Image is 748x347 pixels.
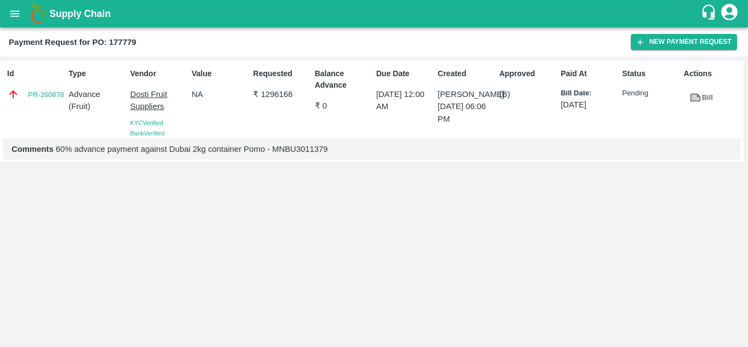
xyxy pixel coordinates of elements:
p: Advance [68,88,125,100]
p: 60% advance payment against Dubai 2kg container Pomo - MNBU3011379 [11,143,732,155]
a: Bill [684,88,719,107]
p: Pending [622,88,679,99]
p: Approved [499,68,556,79]
button: New Payment Request [631,34,737,50]
p: Id [7,68,64,79]
a: PR-260878 [28,89,64,100]
div: account of current user [720,2,739,25]
b: Comments [11,145,54,153]
span: Bank Verified [130,130,164,136]
button: open drawer [2,1,27,26]
p: [DATE] 12:00 AM [376,88,433,113]
b: Supply Chain [49,8,111,19]
p: Bill Date: [561,88,618,99]
p: Due Date [376,68,433,79]
p: Balance Advance [315,68,372,91]
p: Vendor [130,68,187,79]
p: NA [192,88,249,100]
div: customer-support [700,4,720,24]
p: [PERSON_NAME] [438,88,494,100]
p: Paid At [561,68,618,79]
p: ₹ 1296168 [253,88,310,100]
p: Created [438,68,494,79]
img: logo [27,3,49,25]
p: Value [192,68,249,79]
p: Requested [253,68,310,79]
p: ( Fruit ) [68,100,125,112]
p: [DATE] [561,99,618,111]
span: KYC Verified [130,120,163,126]
p: Actions [684,68,741,79]
b: Payment Request for PO: 177779 [9,38,136,47]
p: Status [622,68,679,79]
p: ₹ 0 [315,100,372,112]
p: Dosti Fruit Suppliers [130,88,187,113]
p: [DATE] 06:06 PM [438,100,494,125]
p: Type [68,68,125,79]
p: (B) [499,88,556,100]
a: Supply Chain [49,6,700,21]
